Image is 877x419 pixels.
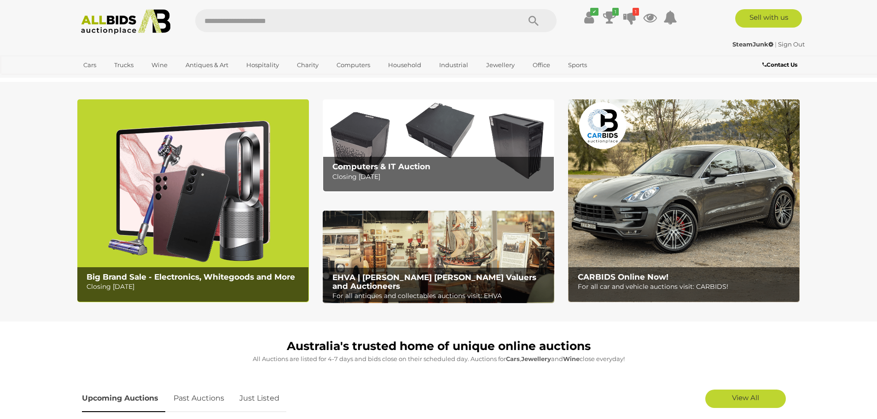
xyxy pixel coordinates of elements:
a: Upcoming Auctions [82,385,165,412]
img: EHVA | Evans Hastings Valuers and Auctioneers [323,211,554,304]
b: Big Brand Sale - Electronics, Whitegoods and More [87,272,295,281]
p: For all antiques and collectables auctions visit: EHVA [332,290,549,302]
a: Household [382,57,427,73]
img: Computers & IT Auction [323,99,554,192]
a: Big Brand Sale - Electronics, Whitegoods and More Big Brand Sale - Electronics, Whitegoods and Mo... [77,99,309,302]
b: Computers & IT Auction [332,162,430,171]
i: ✔ [590,8,598,16]
a: Computers [331,57,376,73]
a: Hospitality [240,57,285,73]
a: Office [527,57,556,73]
a: Trucks [108,57,139,73]
strong: SteamJunk [732,40,773,48]
img: Allbids.com.au [76,9,176,34]
a: Sign Out [778,40,805,48]
b: Contact Us [762,61,797,68]
b: EHVA | [PERSON_NAME] [PERSON_NAME] Valuers and Auctioneers [332,273,536,291]
p: Closing [DATE] [332,171,549,183]
a: Industrial [433,57,474,73]
a: View All [705,390,786,408]
strong: Jewellery [521,355,551,362]
span: View All [732,393,759,402]
a: ✔ [582,9,596,26]
a: Charity [291,57,325,73]
span: | [775,40,777,48]
img: Big Brand Sale - Electronics, Whitegoods and More [77,99,309,302]
p: Closing [DATE] [87,281,303,293]
a: EHVA | Evans Hastings Valuers and Auctioneers EHVA | [PERSON_NAME] [PERSON_NAME] Valuers and Auct... [323,211,554,304]
a: Sports [562,57,593,73]
p: For all car and vehicle auctions visit: CARBIDS! [578,281,795,293]
a: [GEOGRAPHIC_DATA] [77,73,155,88]
a: SteamJunk [732,40,775,48]
p: All Auctions are listed for 4-7 days and bids close on their scheduled day. Auctions for , and cl... [82,354,796,364]
a: Computers & IT Auction Computers & IT Auction Closing [DATE] [323,99,554,192]
a: 1 [603,9,616,26]
a: Just Listed [232,385,286,412]
a: Contact Us [762,60,800,70]
img: CARBIDS Online Now! [568,99,800,302]
i: 1 [612,8,619,16]
b: CARBIDS Online Now! [578,272,668,281]
a: Sell with us [735,9,802,28]
a: Wine [145,57,174,73]
a: Antiques & Art [180,57,234,73]
button: Search [511,9,557,32]
a: Past Auctions [167,385,231,412]
h1: Australia's trusted home of unique online auctions [82,340,796,353]
a: Jewellery [480,57,521,73]
strong: Cars [506,355,520,362]
i: 1 [633,8,639,16]
a: Cars [77,57,102,73]
strong: Wine [563,355,580,362]
a: CARBIDS Online Now! CARBIDS Online Now! For all car and vehicle auctions visit: CARBIDS! [568,99,800,302]
a: 1 [623,9,637,26]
